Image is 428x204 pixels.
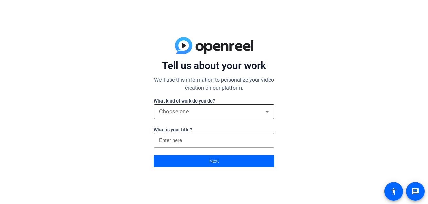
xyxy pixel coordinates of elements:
mat-icon: message [411,187,419,195]
p: Tell us about your work [154,59,274,72]
input: Enter here [159,136,269,144]
button: Next [154,155,274,167]
span: Choose one [159,108,189,115]
mat-icon: accessibility [390,187,398,195]
img: blue-gradient.svg [175,37,253,54]
label: What is your title? [154,126,274,133]
label: What kind of work do you do? [154,97,274,104]
p: We’ll use this information to personalize your video creation on our platform. [154,76,274,92]
span: Next [209,155,219,167]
